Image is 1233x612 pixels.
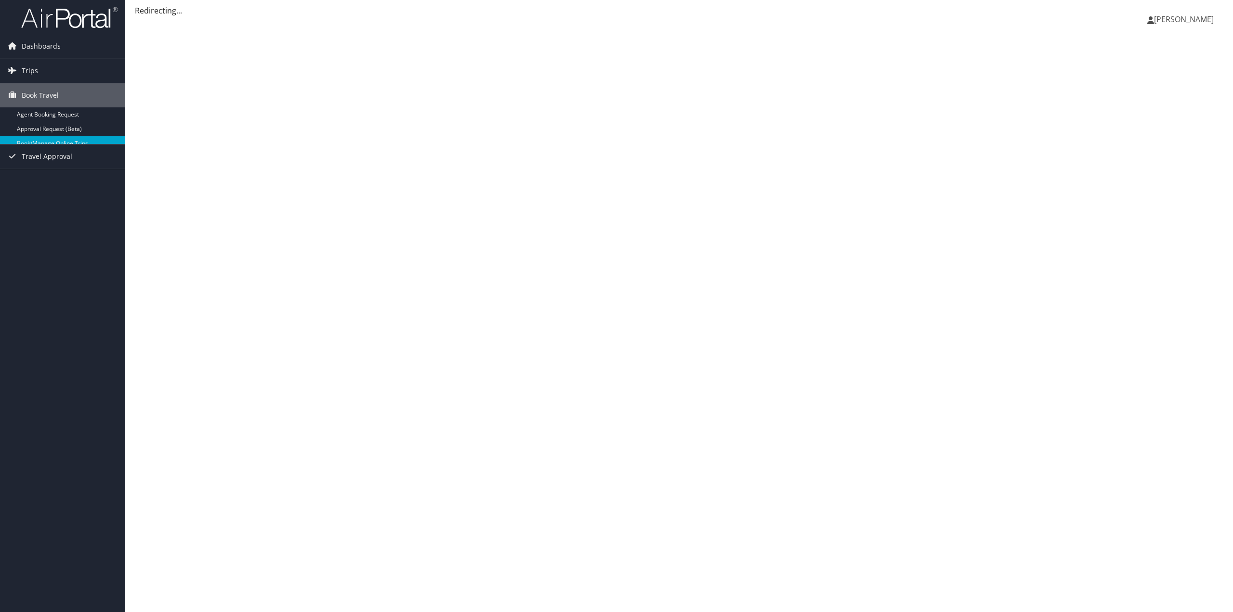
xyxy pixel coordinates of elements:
span: Dashboards [22,34,61,58]
span: Book Travel [22,83,59,107]
span: Trips [22,59,38,83]
img: airportal-logo.png [21,6,118,29]
span: [PERSON_NAME] [1154,14,1214,25]
span: Travel Approval [22,144,72,169]
div: Redirecting... [135,5,1223,16]
a: [PERSON_NAME] [1147,5,1223,34]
